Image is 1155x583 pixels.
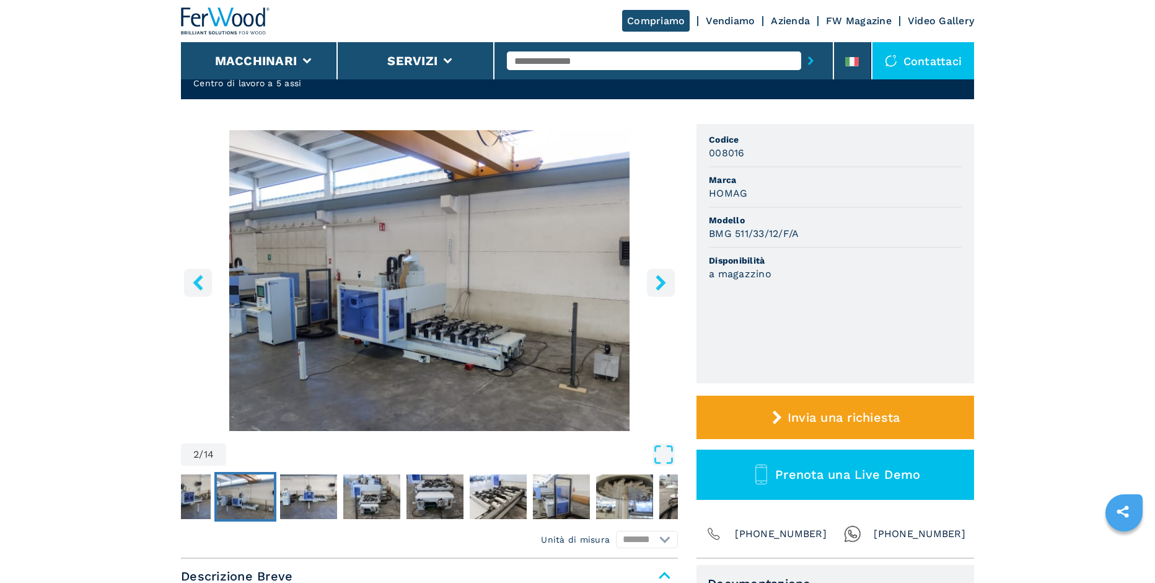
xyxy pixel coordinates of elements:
div: Contattaci [872,42,975,79]
span: [PHONE_NUMBER] [874,525,965,543]
a: Video Gallery [908,15,974,27]
a: FW Magazine [826,15,892,27]
img: 7ccac67f8e1c3ddf228af47ef6c5afa1 [217,474,274,519]
button: Open Fullscreen [229,443,675,466]
span: Disponibilità [709,254,962,267]
button: submit-button [801,47,820,75]
button: right-button [647,269,675,296]
button: Go to Slide 1 [151,472,213,522]
h3: 008016 [709,146,745,160]
img: 895cb8a872f5054c6f68d59ffc1b1534 [659,474,716,519]
span: 2 [193,450,199,460]
img: 1ecf155a75ff06bc8627244eb42c2236 [533,474,590,519]
h3: a magazzino [709,267,771,281]
h3: BMG 511/33/12/F/A [709,226,799,241]
button: Prenota una Live Demo [696,450,974,500]
button: Go to Slide 9 [657,472,719,522]
span: Modello [709,214,962,226]
span: Invia una richiesta [788,410,900,425]
button: left-button [184,269,212,296]
em: Unità di misura [541,533,610,546]
button: Go to Slide 8 [594,472,656,522]
button: Servizi [387,53,437,68]
span: [PHONE_NUMBER] [735,525,827,543]
span: Prenota una Live Demo [775,467,920,482]
button: Invia una richiesta [696,396,974,439]
a: Azienda [771,15,810,27]
a: sharethis [1107,496,1138,527]
button: Go to Slide 7 [530,472,592,522]
img: Ferwood [181,7,270,35]
span: / [199,450,203,460]
h3: HOMAG [709,186,747,200]
button: Go to Slide 2 [214,472,276,522]
img: fa7e6aba78aab7f999e95e455cd8a2cf [280,474,337,519]
img: 7a71e5b7a3b727f63c6d8f89c460cde0 [154,474,211,519]
a: Compriamo [622,10,690,32]
img: Whatsapp [844,525,861,543]
iframe: Chat [1102,527,1146,574]
img: 91c08a9aeeabad615a87f0fb2bfcdfc7 [470,474,527,519]
img: da4505db4fd714c0904cb74765ce459c [343,474,400,519]
img: Contattaci [885,55,897,67]
span: Marca [709,174,962,186]
nav: Thumbnail Navigation [151,472,648,522]
span: Codice [709,133,962,146]
button: Go to Slide 5 [404,472,466,522]
button: Go to Slide 6 [467,472,529,522]
span: 14 [204,450,214,460]
img: 56575d1d05e842a42df758f6bf02af4f [596,474,653,519]
button: Go to Slide 3 [278,472,340,522]
img: Centro di lavoro a 5 assi HOMAG BMG 511/33/12/F/A [181,130,678,431]
img: Phone [705,525,722,543]
a: Vendiamo [706,15,755,27]
button: Macchinari [215,53,297,68]
button: Go to Slide 4 [341,472,403,522]
img: 0af9e3daf7b2aa148b51c38d9c2d2f85 [406,474,463,519]
div: Go to Slide 2 [181,130,678,431]
h2: Centro di lavoro a 5 assi [193,77,419,89]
